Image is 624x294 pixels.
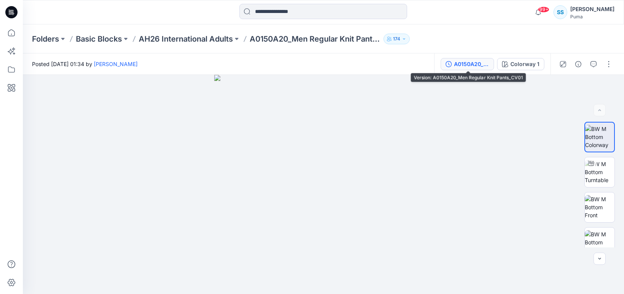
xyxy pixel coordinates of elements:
img: eyJhbGciOiJIUzI1NiIsImtpZCI6IjAiLCJzbHQiOiJzZXMiLCJ0eXAiOiJKV1QifQ.eyJkYXRhIjp7InR5cGUiOiJzdG9yYW... [214,75,433,294]
img: BW M Bottom Front [585,195,614,219]
p: 174 [393,35,400,43]
span: Posted [DATE] 01:34 by [32,60,138,68]
img: BW M Bottom Colorway [585,125,614,149]
button: A0150A20_Men Regular Knit Pants_CV01 [441,58,494,70]
button: Colorway 1 [497,58,544,70]
button: 174 [383,34,410,44]
div: SS [553,5,567,19]
span: 99+ [538,6,549,13]
img: BW M Bottom Turntable [585,160,614,184]
p: A0150A20_Men Regular Knit Pants_CV01 [250,34,380,44]
div: [PERSON_NAME] [570,5,614,14]
div: A0150A20_Men Regular Knit Pants_CV01 [454,60,489,68]
button: Details [572,58,584,70]
a: Basic Blocks [76,34,122,44]
div: Puma [570,14,614,19]
a: [PERSON_NAME] [94,61,138,67]
div: Colorway 1 [510,60,539,68]
img: BW M Bottom Back [585,230,614,254]
a: Folders [32,34,59,44]
a: AH26 International Adults [139,34,233,44]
